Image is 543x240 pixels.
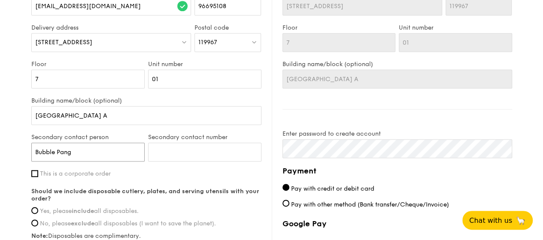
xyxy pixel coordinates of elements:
span: Chat with us [469,216,512,225]
span: 119967 [198,39,217,46]
input: This is a corporate order [31,170,38,177]
label: Building name/block (optional) [31,97,261,104]
label: Unit number [148,61,261,68]
span: 🦙 [516,216,526,225]
label: Delivery address [31,24,191,31]
img: icon-dropdown.fa26e9f9.svg [181,39,187,45]
label: Secondary contact person [31,134,145,141]
img: icon-success.f839ccf9.svg [177,1,188,11]
strong: Should we include disposable cutlery, plates, and serving utensils with your order? [31,188,259,202]
span: [STREET_ADDRESS] [35,39,92,46]
span: Pay with credit or debit card [291,185,374,192]
span: This is a corporate order [40,170,111,177]
strong: Note: [31,232,48,240]
label: Floor [31,61,145,68]
h4: Payment [282,165,512,177]
span: Yes, please all disposables. [40,207,139,215]
label: Enter password to create account [282,130,512,137]
img: icon-dropdown.fa26e9f9.svg [251,39,257,45]
input: Pay with credit or debit card [282,184,289,191]
label: Postal code [194,24,261,31]
button: Chat with us🦙 [462,211,533,230]
label: Secondary contact number [148,134,261,141]
input: Pay with other method (Bank transfer/Cheque/Invoice) [282,200,289,207]
label: Disposables are complimentary. [31,232,261,240]
label: Building name/block (optional) [282,61,512,68]
input: No, pleaseexcludeall disposables (I want to save the planet). [31,219,38,226]
strong: exclude [71,220,94,227]
span: Pay with other method (Bank transfer/Cheque/Invoice) [291,201,449,208]
span: No, please all disposables (I want to save the planet). [40,220,216,227]
strong: include [72,207,94,215]
label: Unit number [399,24,512,31]
label: Google Pay [282,219,512,228]
input: Yes, pleaseincludeall disposables. [31,207,38,214]
label: Floor [282,24,396,31]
